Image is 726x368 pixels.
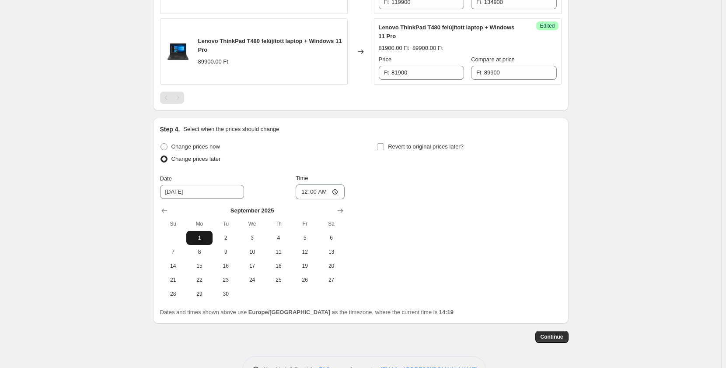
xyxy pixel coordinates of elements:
b: 14:19 [439,309,454,315]
button: Wednesday September 10 2025 [239,245,265,259]
strike: 89900.00 Ft [412,44,443,53]
button: Thursday September 4 2025 [265,231,292,245]
span: Lenovo ThinkPad T480 felújított laptop + Windows 11 Pro [379,24,515,39]
span: 23 [216,276,235,283]
span: Lenovo ThinkPad T480 felújított laptop + Windows 11 Pro [198,38,342,53]
button: Sunday September 21 2025 [160,273,186,287]
th: Tuesday [213,217,239,231]
span: Compare at price [471,56,515,63]
div: 81900.00 Ft [379,44,409,53]
button: Friday September 19 2025 [292,259,318,273]
span: 30 [216,290,235,297]
span: 1 [190,234,209,241]
span: Ft [384,69,389,76]
button: Thursday September 25 2025 [265,273,292,287]
button: Show next month, October 2025 [334,205,346,217]
span: 18 [269,262,288,269]
th: Wednesday [239,217,265,231]
p: Select when the prices should change [183,125,279,134]
span: 2 [216,234,235,241]
span: Price [379,56,392,63]
span: 5 [295,234,314,241]
button: Tuesday September 30 2025 [213,287,239,301]
button: Friday September 5 2025 [292,231,318,245]
span: 29 [190,290,209,297]
button: Sunday September 7 2025 [160,245,186,259]
input: 8/21/2025 [160,185,244,199]
span: Time [296,175,308,181]
button: Wednesday September 3 2025 [239,231,265,245]
button: Monday September 29 2025 [186,287,213,301]
span: 11 [269,248,288,255]
button: Sunday September 28 2025 [160,287,186,301]
span: 4 [269,234,288,241]
span: 12 [295,248,314,255]
button: Saturday September 6 2025 [318,231,344,245]
input: 12:00 [296,184,345,199]
span: 22 [190,276,209,283]
span: 27 [321,276,341,283]
th: Friday [292,217,318,231]
button: Thursday September 18 2025 [265,259,292,273]
span: Change prices now [171,143,220,150]
span: Continue [541,333,563,340]
span: 19 [295,262,314,269]
button: Thursday September 11 2025 [265,245,292,259]
button: Tuesday September 2 2025 [213,231,239,245]
span: 21 [164,276,183,283]
span: Fr [295,220,314,227]
nav: Pagination [160,92,184,104]
span: 20 [321,262,341,269]
span: 25 [269,276,288,283]
span: 24 [242,276,262,283]
span: 28 [164,290,183,297]
button: Monday September 22 2025 [186,273,213,287]
button: Monday September 1 2025 [186,231,213,245]
h2: Step 4. [160,125,180,134]
th: Saturday [318,217,344,231]
span: 7 [164,248,183,255]
span: Th [269,220,288,227]
span: Edited [540,22,555,29]
span: 9 [216,248,235,255]
button: Tuesday September 9 2025 [213,245,239,259]
img: t480_1_205163f2-852e-40e9-86d0-c63b592124fb_80x.jpg [165,39,191,65]
span: 13 [321,248,341,255]
button: Friday September 12 2025 [292,245,318,259]
b: Europe/[GEOGRAPHIC_DATA] [248,309,330,315]
span: Mo [190,220,209,227]
span: We [242,220,262,227]
span: 26 [295,276,314,283]
button: Friday September 26 2025 [292,273,318,287]
button: Monday September 8 2025 [186,245,213,259]
th: Monday [186,217,213,231]
button: Sunday September 14 2025 [160,259,186,273]
span: 15 [190,262,209,269]
span: Date [160,175,172,182]
th: Sunday [160,217,186,231]
button: Tuesday September 16 2025 [213,259,239,273]
span: Change prices later [171,156,221,162]
span: 8 [190,248,209,255]
button: Monday September 15 2025 [186,259,213,273]
span: 3 [242,234,262,241]
span: Dates and times shown above use as the timezone, where the current time is [160,309,454,315]
span: Revert to original prices later? [388,143,464,150]
button: Saturday September 27 2025 [318,273,344,287]
span: Tu [216,220,235,227]
span: 6 [321,234,341,241]
th: Thursday [265,217,292,231]
button: Show previous month, August 2025 [158,205,171,217]
button: Saturday September 20 2025 [318,259,344,273]
button: Tuesday September 23 2025 [213,273,239,287]
button: Wednesday September 24 2025 [239,273,265,287]
span: 17 [242,262,262,269]
span: 10 [242,248,262,255]
span: Ft [476,69,482,76]
span: Su [164,220,183,227]
span: 14 [164,262,183,269]
div: 89900.00 Ft [198,57,228,66]
button: Continue [535,331,569,343]
button: Saturday September 13 2025 [318,245,344,259]
span: 16 [216,262,235,269]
